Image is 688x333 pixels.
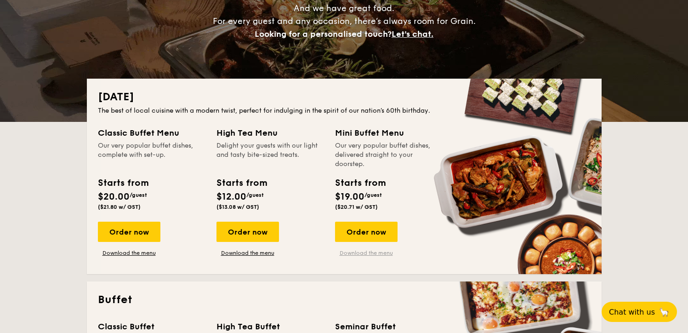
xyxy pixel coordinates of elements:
[98,141,205,169] div: Our very popular buffet dishes, complete with set-up.
[609,308,655,316] span: Chat with us
[216,126,324,139] div: High Tea Menu
[364,192,382,198] span: /guest
[98,106,591,115] div: The best of local cuisine with a modern twist, perfect for indulging in the spirit of our nation’...
[98,293,591,307] h2: Buffet
[335,141,443,169] div: Our very popular buffet dishes, delivered straight to your doorstep.
[659,307,670,317] span: 🦙
[602,302,677,322] button: Chat with us🦙
[98,191,130,202] span: $20.00
[335,249,398,257] a: Download the menu
[246,192,264,198] span: /guest
[98,249,160,257] a: Download the menu
[98,204,141,210] span: ($21.80 w/ GST)
[216,191,246,202] span: $12.00
[98,90,591,104] h2: [DATE]
[98,320,205,333] div: Classic Buffet
[335,126,443,139] div: Mini Buffet Menu
[216,204,259,210] span: ($13.08 w/ GST)
[216,222,279,242] div: Order now
[392,29,433,39] span: Let's chat.
[130,192,147,198] span: /guest
[335,176,385,190] div: Starts from
[216,141,324,169] div: Delight your guests with our light and tasty bite-sized treats.
[98,222,160,242] div: Order now
[335,320,443,333] div: Seminar Buffet
[255,29,392,39] span: Looking for a personalised touch?
[335,222,398,242] div: Order now
[216,176,267,190] div: Starts from
[216,249,279,257] a: Download the menu
[335,204,378,210] span: ($20.71 w/ GST)
[98,126,205,139] div: Classic Buffet Menu
[335,191,364,202] span: $19.00
[98,176,148,190] div: Starts from
[213,3,476,39] span: And we have great food. For every guest and any occasion, there’s always room for Grain.
[216,320,324,333] div: High Tea Buffet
